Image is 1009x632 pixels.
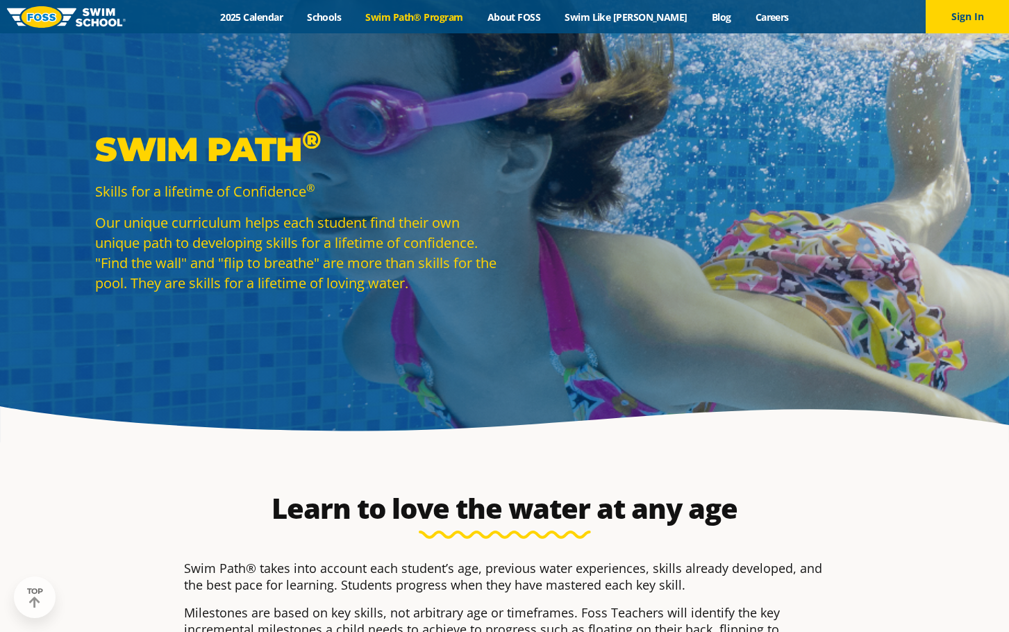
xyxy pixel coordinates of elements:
a: Blog [699,10,743,24]
sup: ® [306,181,315,194]
sup: ® [302,124,321,155]
p: Swim Path [95,128,498,170]
p: Our unique curriculum helps each student find their own unique path to developing skills for a li... [95,213,498,293]
div: TOP [27,587,43,608]
a: 2025 Calendar [208,10,295,24]
h2: Learn to love the water at any age [177,492,833,525]
img: FOSS Swim School Logo [7,6,126,28]
a: About FOSS [475,10,553,24]
p: Skills for a lifetime of Confidence [95,181,498,201]
a: Careers [743,10,801,24]
a: Schools [295,10,353,24]
a: Swim Like [PERSON_NAME] [553,10,700,24]
p: Swim Path® takes into account each student’s age, previous water experiences, skills already deve... [184,560,826,593]
a: Swim Path® Program [353,10,475,24]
